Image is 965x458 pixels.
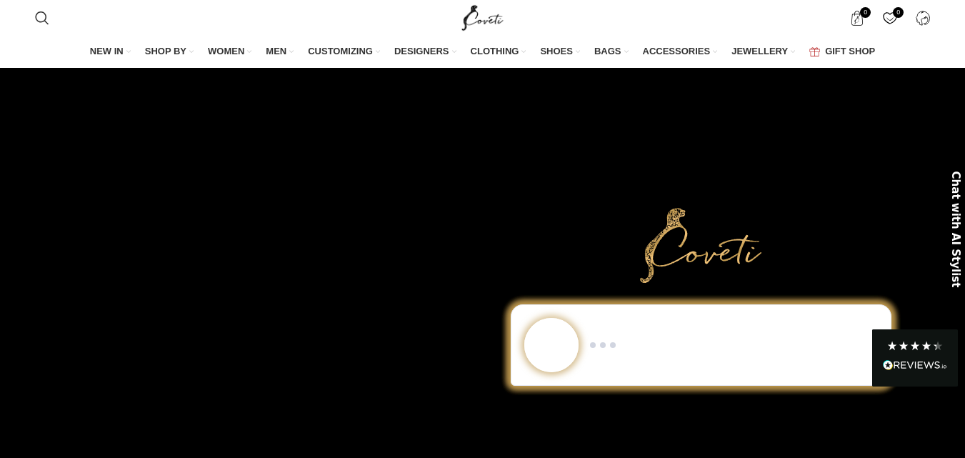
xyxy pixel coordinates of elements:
[731,45,788,58] span: JEWELLERY
[471,37,526,67] a: CLOTHING
[842,4,871,32] a: 0
[145,37,194,67] a: SHOP BY
[825,45,875,58] span: GIFT SHOP
[308,37,380,67] a: CUSTOMIZING
[640,208,761,282] img: Primary Gold
[145,45,186,58] span: SHOP BY
[872,329,958,387] div: Read All Reviews
[308,45,373,58] span: CUSTOMIZING
[883,357,947,376] div: Read All Reviews
[643,45,711,58] span: ACCESSORIES
[875,4,904,32] div: My Wishlist
[28,4,56,32] a: Search
[394,45,449,58] span: DESIGNERS
[459,11,506,23] a: Site logo
[501,304,901,386] div: Chat to Shop demo
[883,360,947,370] img: REVIEWS.io
[594,45,621,58] span: BAGS
[875,4,904,32] a: 0
[394,37,456,67] a: DESIGNERS
[809,47,820,56] img: GiftBag
[886,340,944,352] div: 4.28 Stars
[208,37,251,67] a: WOMEN
[893,7,904,18] span: 0
[90,37,131,67] a: NEW IN
[28,37,937,67] div: Main navigation
[594,37,629,67] a: BAGS
[208,45,244,58] span: WOMEN
[860,7,871,18] span: 0
[809,37,875,67] a: GIFT SHOP
[266,37,294,67] a: MEN
[643,37,718,67] a: ACCESSORIES
[266,45,286,58] span: MEN
[471,45,519,58] span: CLOTHING
[731,37,795,67] a: JEWELLERY
[90,45,124,58] span: NEW IN
[540,37,580,67] a: SHOES
[540,45,573,58] span: SHOES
